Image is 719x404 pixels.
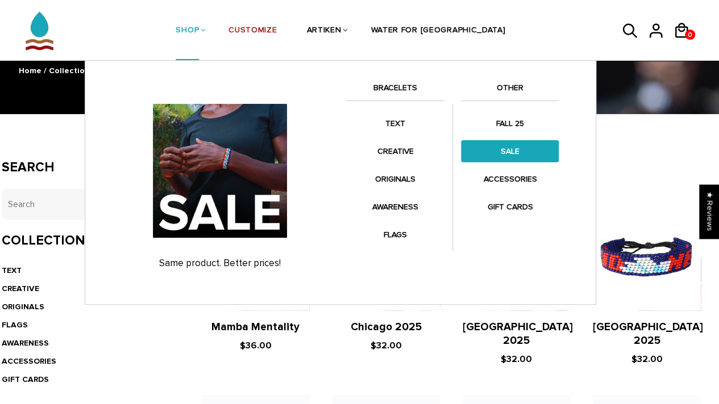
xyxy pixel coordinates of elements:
[2,266,22,275] a: TEXT
[593,321,703,347] a: [GEOGRAPHIC_DATA] 2025
[371,1,505,61] a: WATER FOR [GEOGRAPHIC_DATA]
[501,354,532,365] span: $32.00
[371,340,402,351] span: $32.00
[2,233,168,249] h3: Collections
[2,356,56,366] a: ACCESSORIES
[346,140,444,162] a: CREATIVE
[346,112,444,134] a: TEXT
[461,196,559,218] a: GIFT CARDS
[105,258,335,269] p: Same product. Better prices!
[346,81,444,100] a: BRACELETS
[240,340,272,351] span: $36.00
[19,66,41,75] a: Home
[461,140,559,162] a: SALE
[228,1,277,61] a: CUSTOMIZE
[346,196,444,218] a: AWARENESS
[463,321,573,347] a: [GEOGRAPHIC_DATA] 2025
[2,284,39,293] a: CREATIVE
[2,188,168,220] input: Search
[2,159,168,176] h3: Search
[2,338,49,348] a: AWARENESS
[461,112,559,134] a: FALL 25
[2,302,44,312] a: ORIGINALS
[351,321,422,334] a: Chicago 2025
[49,66,93,75] a: Collections
[461,81,559,100] a: OTHER
[685,28,695,42] span: 0
[346,168,444,190] a: ORIGINALS
[2,320,28,330] a: FLAGS
[700,184,719,238] div: Click to open Judge.me floating reviews tab
[685,30,695,40] a: 0
[461,168,559,190] a: ACCESSORIES
[176,1,199,61] a: SHOP
[631,354,662,365] span: $32.00
[306,1,341,61] a: ARTIKEN
[346,224,444,246] a: FLAGS
[211,321,300,334] a: Mamba Mentality
[44,66,47,75] span: /
[2,374,49,384] a: GIFT CARDS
